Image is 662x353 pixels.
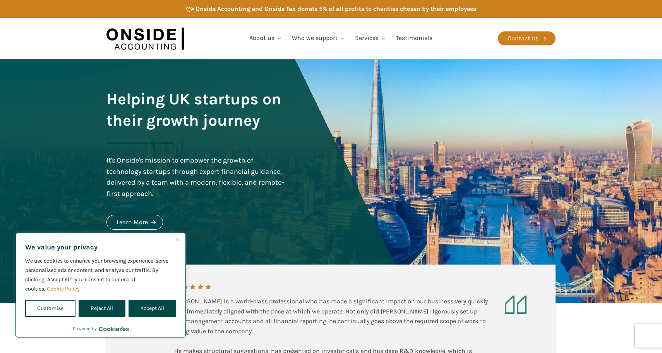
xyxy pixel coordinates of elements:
img: Close [176,238,180,241]
button: Close [173,235,182,244]
a: About us [245,25,287,52]
img: Onside Accounting [106,24,184,54]
div: Powered by [73,325,129,332]
p: We value your privacy [25,242,176,252]
a: Who we support [287,25,350,52]
div: Contact Us [508,33,539,43]
a: Learn More [106,215,163,230]
a: Contact Us [498,31,556,45]
div: We value your privacy [15,233,186,337]
button: Customise [25,300,75,317]
h1: Helping UK startups on their growth journey [106,88,286,131]
div: It's Onside's mission to empower the growth of technology startups through expert financial guida... [106,155,286,199]
a: Cookie Policy [46,285,80,292]
a: Visit CookieYes website [99,326,129,331]
div: Onside Accounting and Onside Tax donate 5% of all profits to charities chosen by their employees [196,4,476,14]
button: Reject All [79,300,125,317]
a: Services [350,25,391,52]
a: Testimonials [391,25,437,52]
div: Learn More [117,217,148,227]
button: Accept All [129,300,176,317]
p: We use cookies to enhance your browsing experience, serve personalised ads or content, and analys... [25,256,176,294]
